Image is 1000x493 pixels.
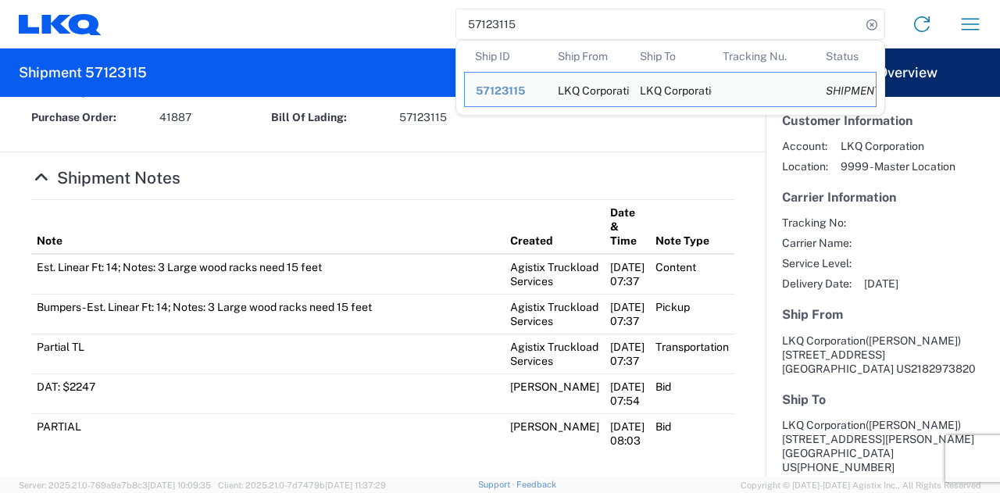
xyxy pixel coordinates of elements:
span: Location: [782,159,828,173]
span: [DATE] 10:09:35 [148,480,211,490]
td: [DATE] 08:03 [605,413,650,453]
td: Transportation [650,334,734,373]
div: SHIPMENT_STATUS_PIPE.SHIPMENT_STATUS.SENDTOBID [826,84,865,98]
a: Hide Details [31,79,222,98]
th: Created [505,199,605,254]
td: [DATE] 07:37 [605,294,650,334]
span: Server: 2025.21.0-769a9a7b8c3 [19,480,211,490]
h5: Ship To [782,392,984,407]
th: Tracking Nu. [712,41,815,72]
a: Support [478,480,517,489]
input: Shipment, tracking or reference number [456,9,861,39]
span: ([PERSON_NAME]) [866,419,961,431]
span: LKQ Corporation [STREET_ADDRESS][PERSON_NAME] [782,419,974,445]
span: LKQ Corporation [782,334,866,347]
th: Ship From [547,41,630,72]
span: 41887 [159,110,191,125]
span: [DATE] 11:37:29 [325,480,386,490]
td: [DATE] 07:37 [605,334,650,373]
table: Search Results [464,41,884,115]
strong: Bill Of Lading: [271,110,388,125]
td: [DATE] 07:54 [605,373,650,413]
th: Note Type [650,199,734,254]
td: Est. Linear Ft: 14; Notes: 3 Large wood racks need 15 feet [31,254,505,295]
span: ([PERSON_NAME]) [866,334,961,347]
td: Partial TL [31,334,505,373]
td: Bid [650,373,734,413]
td: [DATE] 07:37 [605,254,650,295]
td: Agistix Truckload Services [505,294,605,334]
td: Content [650,254,734,295]
span: 57123115 [399,110,447,125]
div: LKQ Corporation [558,73,619,106]
span: Delivery Date: [782,277,852,291]
div: 57123115 [476,84,536,98]
span: [STREET_ADDRESS] [782,348,885,361]
strong: Purchase Order: [31,110,148,125]
address: [GEOGRAPHIC_DATA] US [782,334,984,376]
span: Copyright © [DATE]-[DATE] Agistix Inc., All Rights Reserved [741,478,981,492]
td: PARTIAL [31,413,505,453]
span: [PHONE_NUMBER] [797,461,895,473]
div: LKQ Corporation [640,73,701,106]
span: 2182973820 [911,363,976,375]
td: Agistix Truckload Services [505,254,605,295]
a: Hide Details [31,168,180,188]
h2: Shipment 57123115 [19,63,147,82]
span: 57123115 [476,84,525,97]
th: Status [815,41,877,72]
td: Bumpers - Est. Linear Ft: 14; Notes: 3 Large wood racks need 15 feet [31,294,505,334]
th: Ship To [629,41,712,72]
td: Agistix Truckload Services [505,334,605,373]
span: 9999 - Master Location [841,159,955,173]
span: Account: [782,139,828,153]
span: Tracking No: [782,216,852,230]
span: Carrier Name: [782,236,852,250]
td: [PERSON_NAME] [505,373,605,413]
table: Shipment Notes [31,199,734,453]
td: [PERSON_NAME] [505,413,605,453]
a: Feedback [516,480,556,489]
th: Ship ID [464,41,547,72]
h5: Ship From [782,307,984,322]
h5: Customer Information [782,113,984,128]
th: Date & Time [605,199,650,254]
td: Bid [650,413,734,453]
td: Pickup [650,294,734,334]
span: Client: 2025.21.0-7d7479b [218,480,386,490]
span: [DATE] [864,277,898,291]
td: DAT: $2247 [31,373,505,413]
address: [GEOGRAPHIC_DATA] US [782,418,984,474]
span: Service Level: [782,256,852,270]
th: Note [31,199,505,254]
h5: Carrier Information [782,190,984,205]
span: LKQ Corporation [841,139,955,153]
